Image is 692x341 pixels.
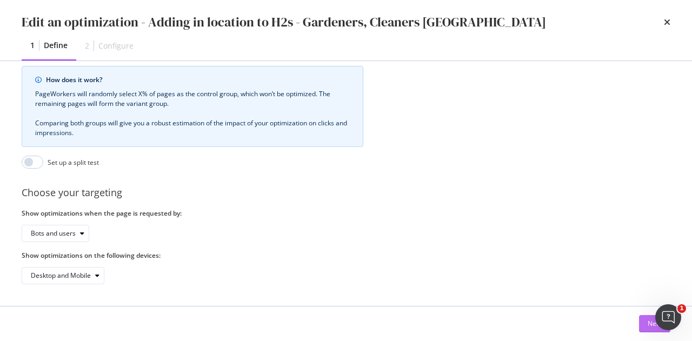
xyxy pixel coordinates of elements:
[85,41,89,51] div: 2
[44,40,68,51] div: Define
[639,315,670,332] button: Next
[22,267,104,284] button: Desktop and Mobile
[22,251,363,260] label: Show optimizations on the following devices:
[22,13,546,31] div: Edit an optimization - Adding in location to H2s - Gardeners, Cleaners [GEOGRAPHIC_DATA]
[30,40,35,51] div: 1
[98,41,134,51] div: Configure
[22,66,363,147] div: info banner
[655,304,681,330] iframe: Intercom live chat
[664,13,670,31] div: times
[31,230,76,237] div: Bots and users
[648,319,662,328] div: Next
[48,158,99,167] div: Set up a split test
[22,225,89,242] button: Bots and users
[46,75,350,85] div: How does it work?
[22,209,363,218] label: Show optimizations when the page is requested by:
[31,272,91,279] div: Desktop and Mobile
[35,89,350,138] div: PageWorkers will randomly select X% of pages as the control group, which won’t be optimized. The ...
[677,304,686,313] span: 1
